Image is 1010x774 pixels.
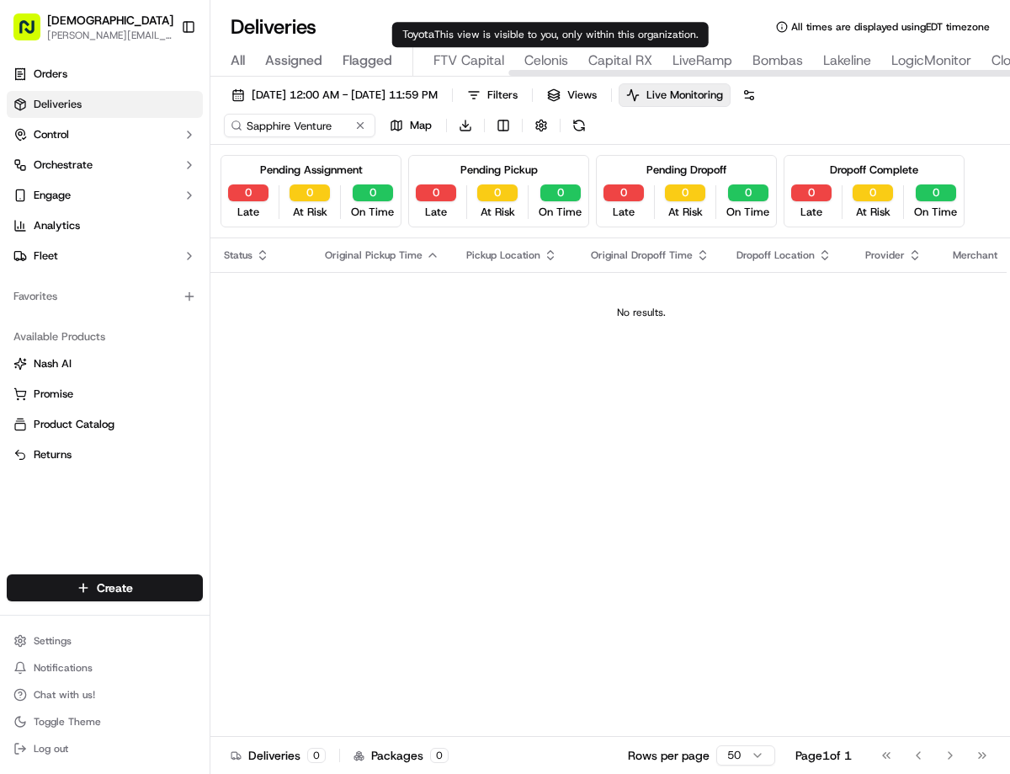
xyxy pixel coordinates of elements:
[460,163,538,178] div: Pending Pickup
[726,205,769,220] span: On Time
[34,97,82,112] span: Deliveries
[34,417,114,432] span: Product Catalog
[13,387,196,402] a: Promise
[646,88,723,103] span: Live Monitoring
[47,12,173,29] button: [DEMOGRAPHIC_DATA]
[434,28,699,41] span: This view is visible to you, only within this organization.
[7,152,203,179] button: Orchestrate
[7,350,203,377] button: Nash AI
[290,184,330,201] button: 0
[752,51,803,71] span: Bombas
[7,411,203,438] button: Product Catalog
[343,51,392,71] span: Flagged
[382,114,439,137] button: Map
[7,737,203,761] button: Log out
[231,747,326,764] div: Deliveries
[353,184,393,201] button: 0
[325,248,423,262] span: Original Pickup Time
[34,356,72,371] span: Nash AI
[307,748,326,763] div: 0
[34,688,95,702] span: Chat with us!
[736,248,815,262] span: Dropoff Location
[791,20,990,34] span: All times are displayed using EDT timezone
[34,248,58,264] span: Fleet
[567,88,597,103] span: Views
[856,205,890,220] span: At Risk
[619,83,731,107] button: Live Monitoring
[466,248,540,262] span: Pickup Location
[481,205,515,220] span: At Risk
[34,634,72,648] span: Settings
[260,163,363,178] div: Pending Assignment
[628,747,710,764] p: Rows per page
[47,29,173,42] span: [PERSON_NAME][EMAIL_ADDRESS][DOMAIN_NAME]
[539,205,582,220] span: On Time
[34,188,71,203] span: Engage
[953,248,997,262] span: Merchant
[7,629,203,653] button: Settings
[7,212,203,239] a: Analytics
[224,114,375,137] input: Type to search
[728,184,768,201] button: 0
[7,441,203,468] button: Returns
[34,715,101,729] span: Toggle Theme
[791,184,832,201] button: 0
[34,447,72,462] span: Returns
[7,323,203,350] div: Available Products
[668,205,703,220] span: At Risk
[460,83,525,107] button: Filters
[891,51,971,71] span: LogicMonitor
[540,83,604,107] button: Views
[487,88,518,103] span: Filters
[7,61,203,88] a: Orders
[392,22,709,47] div: Toyota
[224,248,252,262] span: Status
[830,163,918,178] div: Dropoff Complete
[7,182,203,209] button: Engage
[613,205,635,220] span: Late
[477,184,518,201] button: 0
[221,155,401,227] div: Pending Assignment0Late0At Risk0On Time
[265,51,322,71] span: Assigned
[7,121,203,148] button: Control
[13,417,196,432] a: Product Catalog
[524,51,568,71] span: Celonis
[13,356,196,371] a: Nash AI
[7,283,203,310] div: Favorites
[416,184,456,201] button: 0
[795,747,852,764] div: Page 1 of 1
[13,447,196,462] a: Returns
[7,574,203,601] button: Create
[228,184,268,201] button: 0
[34,387,73,402] span: Promise
[646,163,726,178] div: Pending Dropoff
[665,184,705,201] button: 0
[7,710,203,734] button: Toggle Theme
[7,656,203,680] button: Notifications
[408,155,589,227] div: Pending Pickup0Late0At Risk0On Time
[430,748,449,763] div: 0
[34,157,93,173] span: Orchestrate
[865,248,905,262] span: Provider
[34,127,69,142] span: Control
[588,51,652,71] span: Capital RX
[916,184,956,201] button: 0
[540,184,581,201] button: 0
[823,51,871,71] span: Lakeline
[252,88,438,103] span: [DATE] 12:00 AM - [DATE] 11:59 PM
[231,51,245,71] span: All
[293,205,327,220] span: At Risk
[34,67,67,82] span: Orders
[7,7,174,47] button: [DEMOGRAPHIC_DATA][PERSON_NAME][EMAIL_ADDRESS][DOMAIN_NAME]
[237,205,259,220] span: Late
[914,205,957,220] span: On Time
[7,91,203,118] a: Deliveries
[7,683,203,707] button: Chat with us!
[425,205,447,220] span: Late
[7,243,203,270] button: Fleet
[34,661,93,675] span: Notifications
[596,155,777,227] div: Pending Dropoff0Late0At Risk0On Time
[672,51,732,71] span: LiveRamp
[853,184,893,201] button: 0
[353,747,449,764] div: Packages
